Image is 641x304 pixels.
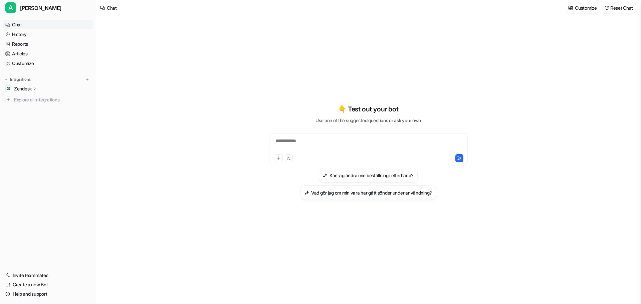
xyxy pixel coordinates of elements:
p: Zendesk [14,85,32,92]
span: A [5,2,16,13]
img: Zendesk [7,87,11,91]
span: [PERSON_NAME] [20,3,61,13]
a: Help and support [3,289,93,299]
span: Explore all integrations [14,94,90,105]
a: History [3,30,93,39]
p: Customize [575,4,597,11]
button: Integrations [3,76,33,83]
button: Kan jag ändra min beställning i efterhand?Kan jag ändra min beställning i efterhand? [319,168,418,183]
a: Reports [3,39,93,49]
div: Chat [107,4,117,11]
p: Integrations [10,77,31,82]
h3: Kan jag ändra min beställning i efterhand? [330,172,414,179]
button: Vad gör jag om min vara har gått sönder under användning?Vad gör jag om min vara har gått sönder ... [300,185,436,200]
img: expand menu [4,77,9,82]
img: menu_add.svg [85,77,89,82]
a: Explore all integrations [3,95,93,104]
img: reset [604,5,609,10]
img: customize [568,5,573,10]
h3: Vad gör jag om min vara har gått sönder under användning? [311,189,432,196]
img: Vad gör jag om min vara har gått sönder under användning? [304,190,309,195]
a: Articles [3,49,93,58]
p: 👇 Test out your bot [338,104,398,114]
a: Customize [3,59,93,68]
p: Use one of the suggested questions or ask your own [315,117,421,124]
button: Reset Chat [602,3,636,13]
a: Create a new Bot [3,280,93,289]
button: Customize [566,3,599,13]
a: Chat [3,20,93,29]
a: Invite teammates [3,271,93,280]
img: explore all integrations [5,96,12,103]
img: Kan jag ändra min beställning i efterhand? [323,173,328,178]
